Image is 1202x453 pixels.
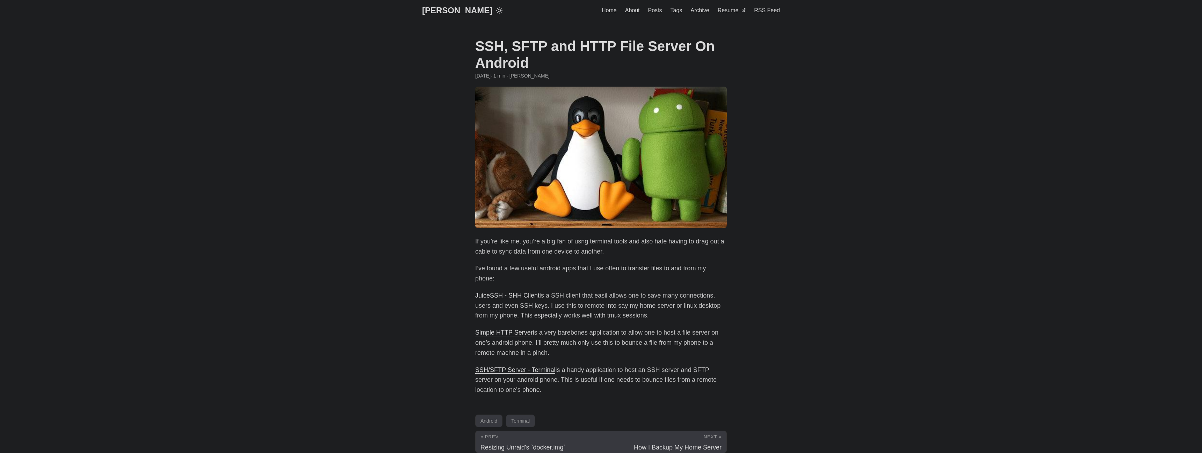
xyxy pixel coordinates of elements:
[475,366,555,373] a: SSH/SFTP Server - Terminal
[704,434,722,439] span: Next »
[475,72,491,80] span: 2021-05-09 00:00:00 +0000 UTC
[480,434,499,439] span: « Prev
[506,415,535,427] a: Terminal
[671,7,682,13] span: Tags
[476,431,601,453] a: « Prev Resizing Unraid's `docker.img`
[625,7,640,13] span: About
[475,328,727,358] p: is a very barebones application to allow one to host a file server on one’s android phone. I’ll p...
[475,365,727,395] p: is a handy application to host an SSH server and SFTP server on your android phone. This is usefu...
[475,263,727,284] p: I’ve found a few useful android apps that I use often to transfer files to and from my phone:
[754,7,780,13] span: RSS Feed
[475,329,533,336] a: Simple HTTP Server
[475,236,727,257] p: If you’re like me, you’re a big fan of usng terminal tools and also hate having to drag out a cab...
[475,38,727,71] h1: SSH, SFTP and HTTP File Server On Android
[480,444,566,451] span: Resizing Unraid's `docker.img`
[475,291,727,321] p: is a SSH client that easil allows one to save many connections, users and even SSH keys. I use th...
[601,431,726,453] a: Next » How I Backup My Home Server
[648,7,662,13] span: Posts
[718,7,739,13] span: Resume
[475,292,540,299] a: JuiceSSH - SHH Client
[602,7,617,13] span: Home
[475,415,502,427] a: Android
[690,7,709,13] span: Archive
[634,444,722,451] span: How I Backup My Home Server
[475,72,727,80] div: · 1 min · [PERSON_NAME]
